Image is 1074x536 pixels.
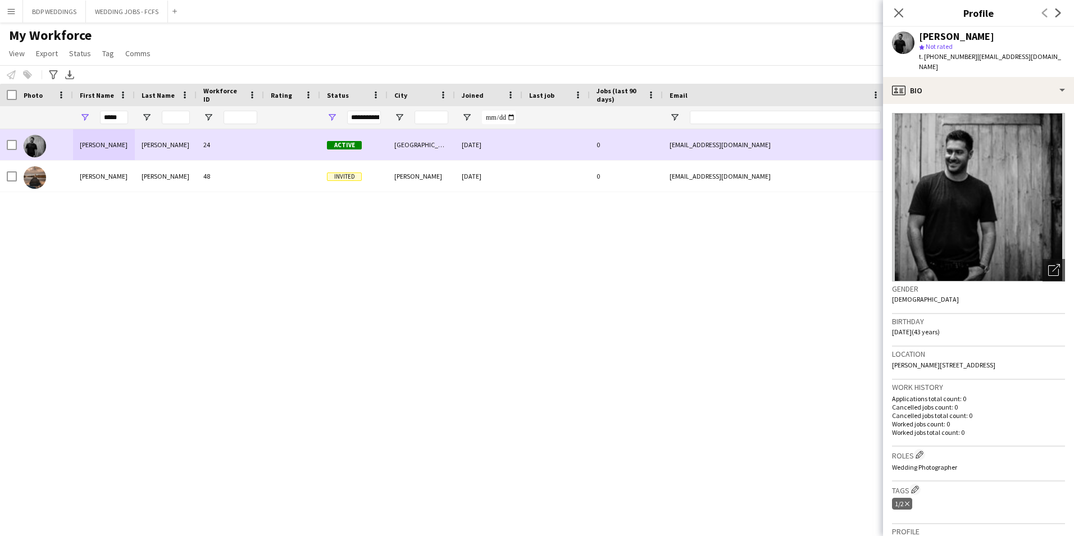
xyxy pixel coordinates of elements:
div: 48 [197,161,264,192]
input: Email Filter Input [690,111,881,124]
h3: Gender [892,284,1065,294]
span: [PERSON_NAME][STREET_ADDRESS] [892,361,995,369]
img: Craig Melville [24,166,46,189]
span: Wedding Photographer [892,463,957,471]
div: [PERSON_NAME] [135,129,197,160]
p: Cancelled jobs count: 0 [892,403,1065,411]
span: Last job [529,91,554,99]
img: Craig Hickey [24,135,46,157]
h3: Location [892,349,1065,359]
input: First Name Filter Input [100,111,128,124]
span: t. [PHONE_NUMBER] [919,52,977,61]
span: City [394,91,407,99]
span: Tag [102,48,114,58]
button: Open Filter Menu [327,112,337,122]
img: Crew avatar or photo [892,113,1065,281]
app-action-btn: Export XLSX [63,68,76,81]
button: Open Filter Menu [462,112,472,122]
h3: Birthday [892,316,1065,326]
h3: Tags [892,484,1065,496]
span: Joined [462,91,484,99]
p: Worked jobs total count: 0 [892,428,1065,437]
a: Comms [121,46,155,61]
span: Rating [271,91,292,99]
span: Email [670,91,688,99]
div: 0 [590,161,663,192]
span: Jobs (last 90 days) [597,87,643,103]
p: Cancelled jobs total count: 0 [892,411,1065,420]
input: Last Name Filter Input [162,111,190,124]
div: [EMAIL_ADDRESS][DOMAIN_NAME] [663,129,888,160]
div: 24 [197,129,264,160]
span: Photo [24,91,43,99]
span: Status [327,91,349,99]
span: First Name [80,91,114,99]
input: Workforce ID Filter Input [224,111,257,124]
h3: Work history [892,382,1065,392]
h3: Roles [892,449,1065,461]
a: Export [31,46,62,61]
a: Tag [98,46,119,61]
p: Worked jobs count: 0 [892,420,1065,428]
div: [DATE] [455,129,522,160]
div: [PERSON_NAME] [73,161,135,192]
span: [DEMOGRAPHIC_DATA] [892,295,959,303]
div: Bio [883,77,1074,104]
span: My Workforce [9,27,92,44]
div: [GEOGRAPHIC_DATA] [388,129,455,160]
button: Open Filter Menu [80,112,90,122]
input: Joined Filter Input [482,111,516,124]
span: Active [327,141,362,149]
input: City Filter Input [415,111,448,124]
div: 0 [590,129,663,160]
span: Comms [125,48,151,58]
span: Status [69,48,91,58]
button: Open Filter Menu [142,112,152,122]
span: Workforce ID [203,87,244,103]
div: Open photos pop-in [1043,259,1065,281]
div: [PERSON_NAME] [73,129,135,160]
button: Open Filter Menu [394,112,404,122]
p: Applications total count: 0 [892,394,1065,403]
div: [DATE] [455,161,522,192]
div: 1/2 [892,498,912,510]
span: View [9,48,25,58]
div: [PERSON_NAME] [135,161,197,192]
a: Status [65,46,95,61]
button: WEDDING JOBS - FCFS [86,1,168,22]
button: BDP WEDDINGS [23,1,86,22]
div: [PERSON_NAME] [919,31,994,42]
a: View [4,46,29,61]
span: | [EMAIL_ADDRESS][DOMAIN_NAME] [919,52,1061,71]
button: Open Filter Menu [670,112,680,122]
div: [EMAIL_ADDRESS][DOMAIN_NAME] [663,161,888,192]
span: Export [36,48,58,58]
span: Last Name [142,91,175,99]
app-action-btn: Advanced filters [47,68,60,81]
h3: Profile [883,6,1074,20]
div: [PERSON_NAME] [388,161,455,192]
span: Invited [327,172,362,181]
span: Not rated [926,42,953,51]
span: [DATE] (43 years) [892,328,940,336]
button: Open Filter Menu [203,112,213,122]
